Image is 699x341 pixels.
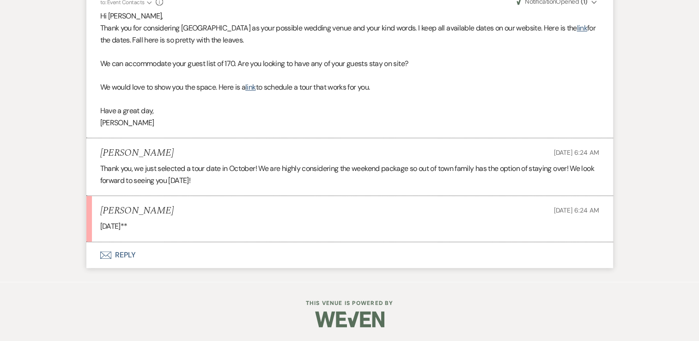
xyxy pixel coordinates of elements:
button: Reply [86,242,613,268]
h5: [PERSON_NAME] [100,147,174,159]
p: We would love to show you the space. Here is a to schedule a tour that works for you. [100,81,599,93]
p: Have a great day, [100,105,599,117]
img: Weven Logo [315,303,384,335]
p: [PERSON_NAME] [100,117,599,129]
p: Thank you for considering [GEOGRAPHIC_DATA] as your possible wedding venue and your kind words. I... [100,22,599,46]
h5: [PERSON_NAME] [100,205,174,217]
span: [DATE] 6:24 AM [553,206,599,214]
span: [DATE] 6:24 AM [553,148,599,157]
p: Hi [PERSON_NAME], [100,10,599,22]
a: link [577,23,587,33]
a: link [245,82,255,92]
p: We can accommodate your guest list of 170. Are you looking to have any of your guests stay on site? [100,58,599,70]
p: Thank you, we just selected a tour date in October! We are highly considering the weekend package... [100,163,599,186]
